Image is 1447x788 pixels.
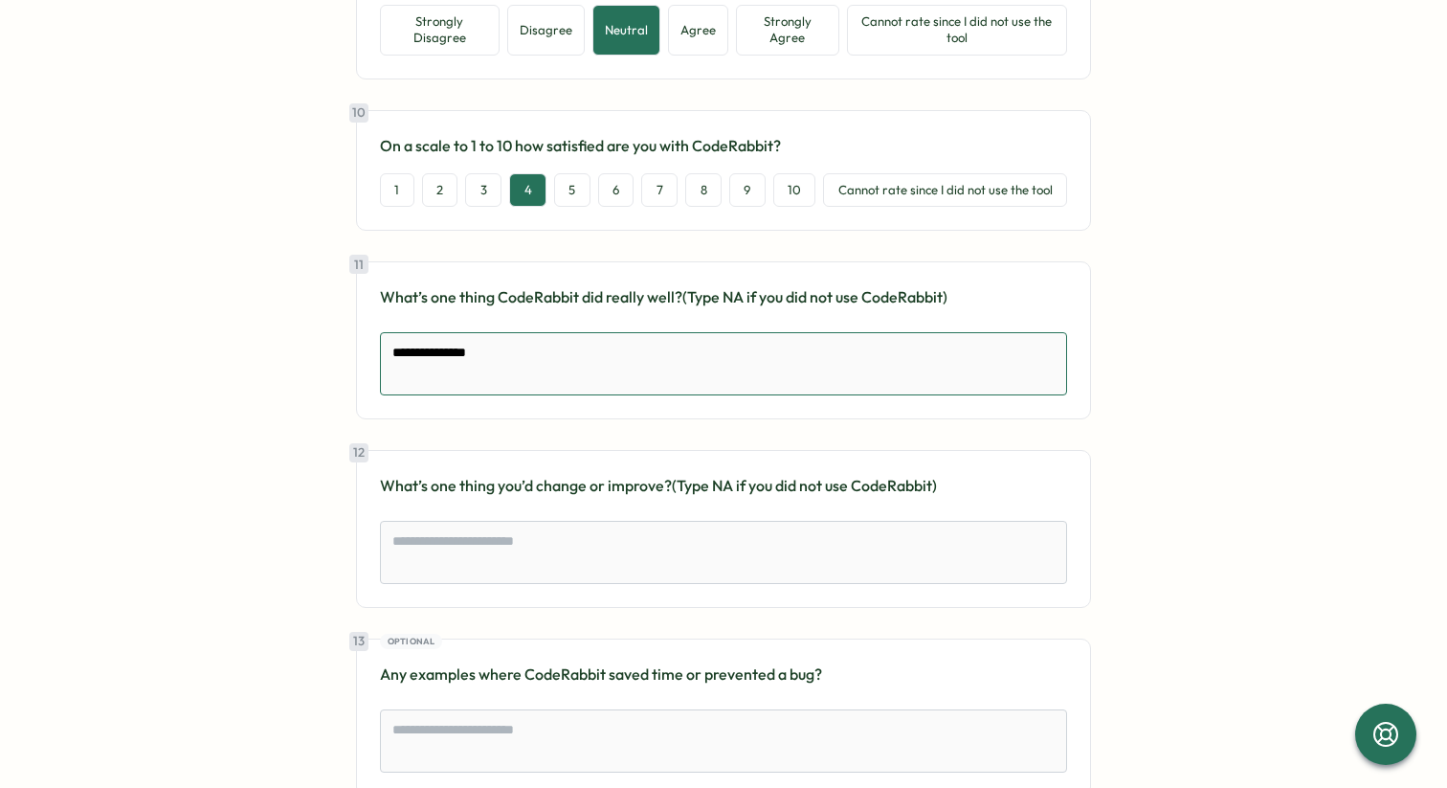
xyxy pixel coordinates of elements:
button: Strongly Agree [736,5,839,56]
button: Agree [668,5,728,56]
div: 12 [349,443,368,462]
button: Strongly Disagree [380,5,500,56]
button: 6 [598,173,634,208]
div: 10 [349,103,368,123]
button: Cannot rate since I did not use the tool [823,173,1067,208]
button: 8 [685,173,722,208]
div: 11 [349,255,368,274]
p: What’s one thing CodeRabbit did really well?(Type NA if you did not use CodeRabbit) [380,285,1067,309]
button: 5 [554,173,590,208]
button: 9 [729,173,766,208]
button: Cannot rate since I did not use the tool [847,5,1067,56]
button: 7 [641,173,678,208]
button: 10 [773,173,816,208]
p: Any examples where CodeRabbit saved time or prevented a bug? [380,663,1067,687]
button: 3 [465,173,501,208]
span: Optional [388,635,435,648]
button: 1 [380,173,414,208]
button: 2 [422,173,458,208]
button: Neutral [592,5,660,56]
div: 13 [349,632,368,651]
p: On a scale to 1 to 10 how satisfied are you with CodeRabbit? [380,134,1067,158]
button: Disagree [507,5,585,56]
button: 4 [509,173,546,208]
p: What’s one thing you’d change or improve?(Type NA if you did not use CodeRabbit) [380,474,1067,498]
